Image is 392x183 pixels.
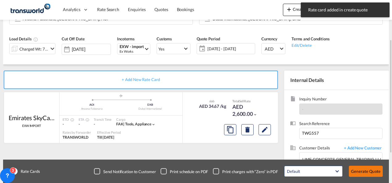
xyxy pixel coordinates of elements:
button: Copy [224,124,236,135]
div: - [94,122,112,127]
md-checkbox: Checkbox No Ink [161,168,208,174]
span: Rate Cards [18,169,40,174]
div: AED 34.67 /kg [199,103,226,109]
div: slab [198,99,226,103]
div: Internal Details [284,71,389,90]
span: | [123,122,125,126]
span: + Add New Customer [341,145,382,152]
span: Quote Period [197,36,220,41]
div: Send Notification to Customer [103,169,156,174]
div: TRANSWORLD [63,135,91,140]
span: Customer Details [299,145,341,152]
span: Terms and Conditions [292,36,330,41]
img: f753ae806dec11f0841701cdfdf085c0.png [9,3,51,17]
div: Total Rate [232,99,263,103]
span: Cut Off Date [62,36,85,41]
div: EXW - import [120,44,144,49]
input: Select [72,47,111,52]
span: + Add New Rate Card [122,77,160,82]
md-checkbox: Checkbox No Ink [213,168,278,174]
span: Customs [157,36,172,41]
md-icon: assets/icons/custom/copyQuote.svg [227,126,234,133]
md-icon: Estimated Time Of Departure [69,118,72,122]
md-select: Select Currency: د.إ AEDUnited Arab Emirates Dirham [261,43,285,54]
span: Load Details [9,36,38,41]
div: DXB [121,103,180,107]
div: ETA [79,117,88,122]
span: Rate card added in create quote [306,7,384,13]
input: Enter search reference [299,128,382,139]
div: Print charges with “Zero” in PDF [222,169,278,174]
md-icon: icon-chevron-down [49,45,56,52]
div: AED 2,600.00 [232,103,263,118]
span: TRANSWORLD [63,135,88,140]
span: - [302,107,304,112]
span: Analytics [63,6,80,13]
input: Enter Customer Details [302,152,382,166]
span: Rate Search [97,7,119,12]
md-icon: icon-chevron-down [253,112,257,117]
span: Incoterms [117,36,135,41]
span: Currency [261,36,277,41]
span: [DATE] - [DATE] [206,44,255,53]
md-select: Select Incoterms: EXW - import Ex Works [117,43,150,55]
md-checkbox: Checkbox No Ink [94,168,156,174]
div: Print schedule on PDF [170,169,208,174]
span: Quotes [154,7,168,12]
span: - [79,122,80,126]
button: icon-plus 400-fgCreate Quote [283,4,320,16]
button: Delete [241,124,254,135]
md-icon: icon-calendar [197,45,204,52]
md-icon: Chargeable Weight [33,37,38,42]
span: - [63,122,64,126]
div: tools, appliance [116,122,151,127]
span: FAK [116,122,125,126]
span: Inquiry Number [299,96,382,103]
div: Default [287,169,300,174]
md-icon: Estimated Time Of Arrival [84,118,88,122]
span: [DATE] - [DATE] [207,46,253,51]
div: Charged Wt: 75.00 KGicon-chevron-down [9,43,55,54]
div: Dubai International [121,107,180,111]
div: Ancona Falconara [63,107,121,111]
div: Edit/Delete [292,42,330,48]
div: + Add New Rate Card [4,71,278,89]
div: Rates by Forwarder [63,130,91,135]
md-icon: icon-chevron-down [151,122,156,127]
div: Emirates SkyCargo [9,113,55,122]
div: AOI [63,103,121,107]
button: Edit [259,124,271,135]
span: EXW IMPORT [22,124,41,128]
div: Ex Works [120,49,144,54]
button: Generate Quote [349,166,383,177]
span: Bookings [177,7,194,12]
md-icon: icon-plus 400-fg [285,6,293,13]
div: Transit Time [94,117,112,122]
div: Yes [158,47,165,51]
div: ETD [63,117,72,122]
span: Search Reference [299,121,382,128]
span: Enquiries [128,7,146,12]
div: Till 31 Aug 2025 [97,135,114,140]
div: Effective Period [97,130,120,135]
md-icon: assets/icons/custom/roll-o-plane.svg [117,94,125,97]
span: Till [DATE] [97,135,114,140]
span: AED [265,46,279,52]
md-select: Select Customs: Yes [157,43,190,54]
span: Sell [239,99,244,103]
div: Cargo [116,117,156,122]
div: Charged Wt: 75.00 KG [19,45,48,53]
